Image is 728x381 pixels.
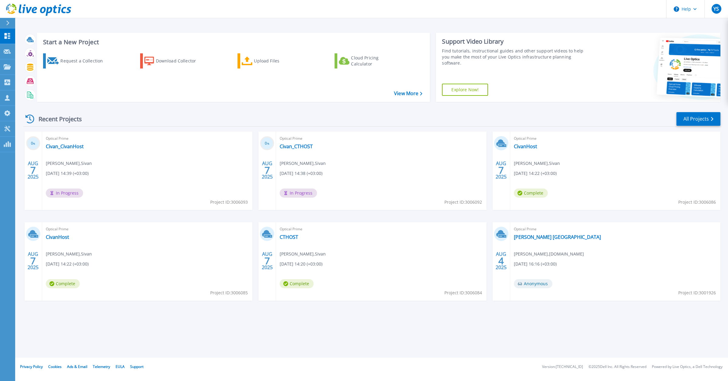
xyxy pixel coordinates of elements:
[43,39,422,45] h3: Start a New Project
[67,364,87,369] a: Ads & Email
[46,226,249,232] span: Optical Prime
[46,279,80,288] span: Complete
[280,170,322,177] span: [DATE] 14:38 (+03:00)
[23,112,90,126] div: Recent Projects
[442,84,488,96] a: Explore Now!
[280,189,317,198] span: In Progress
[280,226,483,232] span: Optical Prime
[678,289,716,296] span: Project ID: 3001926
[140,53,208,69] a: Download Collector
[280,261,322,267] span: [DATE] 14:20 (+03:00)
[46,251,92,257] span: [PERSON_NAME] , Sivan
[514,226,717,232] span: Optical Prime
[46,143,84,149] a: Civan_CivanHost
[351,55,399,67] div: Cloud Pricing Calculator
[280,143,313,149] a: Civan_CTHOST
[265,258,270,263] span: 7
[265,168,270,173] span: 7
[335,53,402,69] a: Cloud Pricing Calculator
[46,189,83,198] span: In Progress
[514,279,552,288] span: Anonymous
[542,365,583,369] li: Version: [TECHNICAL_ID]
[46,170,89,177] span: [DATE] 14:39 (+03:00)
[156,55,204,67] div: Download Collector
[514,143,537,149] a: CivanHost
[260,140,274,147] h3: 0
[210,289,248,296] span: Project ID: 3006085
[46,261,89,267] span: [DATE] 14:22 (+03:00)
[514,234,601,240] a: [PERSON_NAME] [GEOGRAPHIC_DATA]
[442,38,588,45] div: Support Video Library
[676,112,720,126] a: All Projects
[261,159,273,181] div: AUG 2025
[20,364,43,369] a: Privacy Policy
[498,258,504,263] span: 4
[514,135,717,142] span: Optical Prime
[678,199,716,206] span: Project ID: 3006086
[46,234,69,240] a: CivanHost
[514,189,548,198] span: Complete
[498,168,504,173] span: 7
[48,364,62,369] a: Cookies
[495,250,507,272] div: AUG 2025
[261,250,273,272] div: AUG 2025
[33,142,35,145] span: %
[442,48,588,66] div: Find tutorials, instructional guides and other support videos to help you make the most of your L...
[514,251,584,257] span: [PERSON_NAME] , [DOMAIN_NAME]
[27,159,39,181] div: AUG 2025
[444,199,482,206] span: Project ID: 3006092
[27,250,39,272] div: AUG 2025
[280,251,326,257] span: [PERSON_NAME] , Sivan
[652,365,723,369] li: Powered by Live Optics, a Dell Technology
[46,160,92,167] span: [PERSON_NAME] , Sivan
[444,289,482,296] span: Project ID: 3006084
[514,160,560,167] span: [PERSON_NAME] , Sivan
[280,160,326,167] span: [PERSON_NAME] , Sivan
[116,364,125,369] a: EULA
[280,234,298,240] a: CTHOST
[280,279,314,288] span: Complete
[254,55,302,67] div: Upload Files
[514,170,557,177] span: [DATE] 14:22 (+03:00)
[43,53,111,69] a: Request a Collection
[588,365,646,369] li: © 2025 Dell Inc. All Rights Reserved
[30,258,36,263] span: 7
[267,142,269,145] span: %
[30,168,36,173] span: 7
[280,135,483,142] span: Optical Prime
[130,364,143,369] a: Support
[394,91,422,96] a: View More
[713,6,719,11] span: YS
[514,261,557,267] span: [DATE] 16:16 (+03:00)
[238,53,305,69] a: Upload Files
[26,140,40,147] h3: 0
[495,159,507,181] div: AUG 2025
[60,55,109,67] div: Request a Collection
[46,135,249,142] span: Optical Prime
[93,364,110,369] a: Telemetry
[210,199,248,206] span: Project ID: 3006093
